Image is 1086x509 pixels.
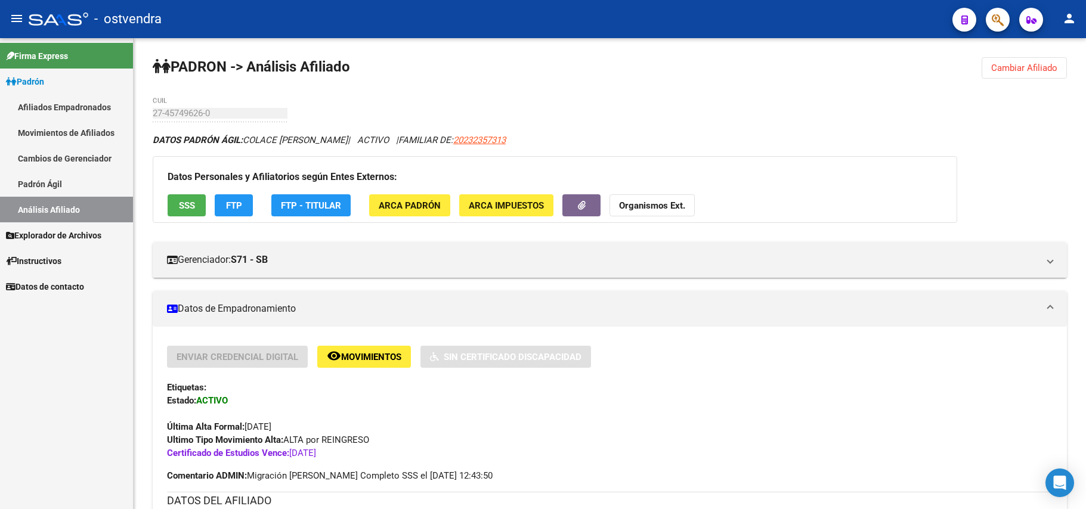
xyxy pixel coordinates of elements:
span: [DATE] [167,421,271,432]
button: Sin Certificado Discapacidad [420,346,591,368]
span: [DATE] [167,448,316,458]
strong: ACTIVO [196,395,228,406]
span: FTP [226,200,242,211]
strong: Ultimo Tipo Movimiento Alta: [167,434,283,445]
span: ARCA Padrón [379,200,441,211]
strong: S71 - SB [231,253,268,266]
span: Movimientos [341,352,401,362]
div: Open Intercom Messenger [1045,468,1074,497]
h3: Datos Personales y Afiliatorios según Entes Externos: [168,169,942,185]
mat-expansion-panel-header: Gerenciador:S71 - SB [153,242,1067,278]
mat-panel-title: Gerenciador: [167,253,1038,266]
strong: DATOS PADRÓN ÁGIL: [153,135,243,145]
span: SSS [179,200,195,211]
strong: Certificado de Estudios Vence: [167,448,289,458]
span: Padrón [6,75,44,88]
button: SSS [168,194,206,216]
mat-icon: person [1062,11,1076,26]
span: COLACE [PERSON_NAME] [153,135,348,145]
strong: Estado: [167,395,196,406]
span: Explorador de Archivos [6,229,101,242]
span: Cambiar Afiliado [991,63,1057,73]
button: ARCA Impuestos [459,194,553,216]
mat-icon: remove_red_eye [327,349,341,363]
h3: DATOS DEL AFILIADO [167,492,1053,509]
span: 20232357313 [453,135,506,145]
span: ALTA por REINGRESO [167,434,369,445]
strong: Etiquetas: [167,382,206,393]
span: - ostvendra [94,6,162,32]
i: | ACTIVO | [153,135,506,145]
mat-icon: menu [10,11,24,26]
button: FTP - Titular [271,194,351,216]
strong: Última Alta Formal: [167,421,245,432]
span: Datos de contacto [6,280,84,293]
span: ARCA Impuestos [469,200,544,211]
button: Movimientos [317,346,411,368]
button: Cambiar Afiliado [982,57,1067,79]
span: FAMILIAR DE: [398,135,506,145]
span: Migración [PERSON_NAME] Completo SSS el [DATE] 12:43:50 [167,469,493,482]
strong: Organismos Ext. [619,200,685,211]
button: Organismos Ext. [609,194,695,216]
strong: PADRON -> Análisis Afiliado [153,58,350,75]
mat-expansion-panel-header: Datos de Empadronamiento [153,291,1067,327]
span: Instructivos [6,254,61,268]
mat-panel-title: Datos de Empadronamiento [167,302,1038,315]
button: Enviar Credencial Digital [167,346,308,368]
span: Sin Certificado Discapacidad [444,352,581,362]
span: Firma Express [6,49,68,63]
button: ARCA Padrón [369,194,450,216]
span: Enviar Credencial Digital [177,352,298,362]
strong: Comentario ADMIN: [167,470,247,481]
span: FTP - Titular [281,200,341,211]
button: FTP [215,194,253,216]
